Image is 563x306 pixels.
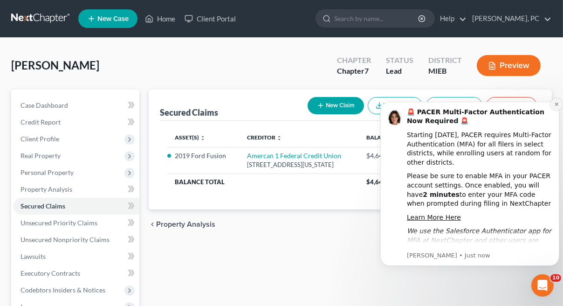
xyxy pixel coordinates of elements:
a: Credit Report [13,114,139,131]
a: Balance unfold_more [366,134,399,141]
a: Unsecured Nonpriority Claims [13,231,139,248]
a: Secured Claims [13,198,139,215]
a: Creditor unfold_more [247,134,282,141]
input: Search by name... [334,10,419,27]
div: MIEB [428,66,462,76]
div: Secured Claims [160,107,218,118]
span: Client Profile [21,135,59,143]
div: Chapter [337,66,371,76]
span: $4,640.00 [366,178,395,186]
button: New Claim [308,97,364,114]
span: Codebtors Insiders & Notices [21,286,105,294]
a: Case Dashboard [13,97,139,114]
div: Status [386,55,413,66]
a: Help [435,10,467,27]
i: unfold_more [200,135,206,141]
a: [PERSON_NAME], PC [467,10,551,27]
i: chevron_left [149,221,156,228]
button: Import CSV [368,97,422,114]
a: Unsecured Priority Claims [13,215,139,231]
a: Executory Contracts [13,265,139,282]
div: Lead [386,66,413,76]
span: 7 [364,66,369,75]
iframe: Intercom live chat [531,274,554,297]
li: 2019 Ford Fusion [175,151,232,160]
span: Real Property [21,152,61,160]
span: Secured Claims [21,202,65,210]
span: Unsecured Nonpriority Claims [21,236,110,243]
div: $4,640.00 [366,151,404,160]
div: Chapter [337,55,371,66]
a: Property Analysis [13,181,139,198]
span: Lawsuits [21,252,46,260]
span: New Case [97,15,129,22]
span: Credit Report [21,118,61,126]
a: Client Portal [180,10,240,27]
button: chevron_left Property Analysis [149,221,215,228]
div: District [428,55,462,66]
a: Amercan 1 Federal Credit Union [247,152,341,160]
i: unfold_more [276,135,282,141]
span: Case Dashboard [21,101,68,109]
span: Unsecured Priority Claims [21,219,97,227]
span: Personal Property [21,168,74,176]
span: [PERSON_NAME] [11,58,99,72]
a: Lawsuits [13,248,139,265]
div: [STREET_ADDRESS][US_STATE] [247,160,351,169]
iframe: Intercom notifications message [377,88,563,281]
a: Home [140,10,180,27]
span: Property Analysis [156,221,215,228]
button: Preview [477,55,541,76]
span: Property Analysis [21,185,72,193]
span: Executory Contracts [21,269,80,277]
th: Balance Total [167,174,359,190]
a: Asset(s) unfold_more [175,134,206,141]
span: 10 [550,274,561,282]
